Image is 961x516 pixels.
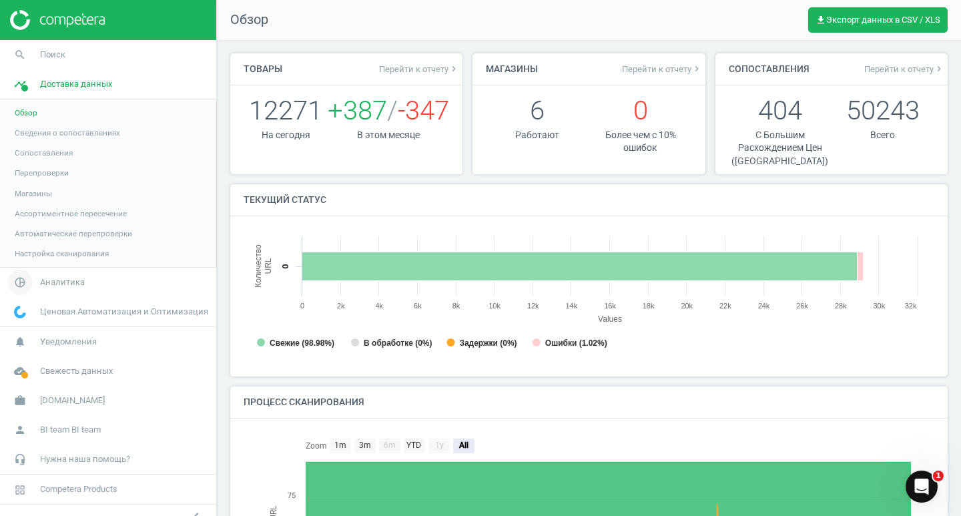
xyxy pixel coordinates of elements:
text: 2k [337,302,345,310]
span: Магазины [15,188,52,199]
span: Поиск [40,49,65,61]
span: Обзор [15,107,37,118]
text: 16k [604,302,616,310]
img: ajHJNr6hYgQAAAAASUVORK5CYII= [10,10,105,30]
a: Перейти к отчетуkeyboard_arrow_right [379,63,459,74]
text: 26k [796,302,808,310]
span: Ценовая Автоматизация и Оптимизация [40,306,208,318]
text: 0 [280,264,290,268]
text: 28k [835,302,847,310]
h4: Текущий статус [230,184,340,216]
span: 1 [933,471,944,481]
text: YTD [406,441,421,450]
text: Zoom [306,441,327,451]
tspan: URL [264,258,273,274]
text: 20k [681,302,693,310]
span: Нужна наша помощь? [40,453,130,465]
i: keyboard_arrow_right [934,63,944,74]
p: 404 [729,92,832,129]
img: wGWNvw8QSZomAAAAABJRU5ErkJggg== [14,306,26,318]
a: Перейти к отчетуkeyboard_arrow_right [864,63,944,74]
p: С Большим Расхождением Цен ([GEOGRAPHIC_DATA]) [729,129,832,168]
i: cloud_done [7,358,33,384]
h4: Товары [230,53,296,85]
p: 50243 [832,92,934,129]
text: 6k [414,302,422,310]
text: 32k [905,302,917,310]
text: 22k [719,302,731,310]
text: 18k [643,302,655,310]
span: Свежесть данных [40,365,113,377]
h4: Магазины [472,53,551,85]
span: Уведомления [40,336,97,348]
text: 1y [435,441,444,450]
i: pie_chart_outlined [7,270,33,295]
i: notifications [7,329,33,354]
text: 8k [452,302,460,310]
text: 1m [334,441,346,450]
text: All [458,441,468,450]
p: 12271 [244,92,328,129]
span: Перейти к отчету [864,63,944,74]
p: 0 [589,92,692,129]
text: 4k [375,302,383,310]
span: BI team BI team [40,424,101,436]
i: person [7,417,33,443]
text: 12k [527,302,539,310]
text: 14k [566,302,578,310]
span: / [387,95,398,126]
i: keyboard_arrow_right [691,63,702,74]
span: Обзор [217,11,268,29]
p: На сегодня [244,129,328,142]
p: Всего [832,129,934,142]
i: get_app [816,15,826,25]
h4: Процесс сканирования [230,386,378,418]
span: Перейти к отчету [622,63,702,74]
i: timeline [7,71,33,97]
text: 24k [758,302,770,310]
text: 10k [489,302,501,310]
span: Перепроверки [15,168,69,178]
span: Экспорт данных в CSV / XLS [816,15,940,25]
tspan: Задержки (0%) [459,338,517,348]
span: Доставка данных [40,78,112,90]
span: Аналитика [40,276,85,288]
p: В этом месяце [328,129,449,142]
p: 6 [486,92,589,129]
iframe: Intercom live chat [906,471,938,503]
span: -347 [398,95,449,126]
span: Настройка сканирования [15,248,109,259]
span: +387 [328,95,387,126]
i: search [7,42,33,67]
text: 30k [874,302,886,310]
tspan: Свежие (98.98%) [270,338,334,348]
tspan: В обработке (0%) [364,338,432,348]
span: Перейти к отчету [379,63,459,74]
h4: Сопоставления [715,53,823,85]
button: get_appЭкспорт данных в CSV / XLS [808,7,948,33]
p: Работают [486,129,589,142]
tspan: Values [598,314,622,324]
span: Ассортиментное пересечение [15,208,127,219]
text: 0 [300,302,304,310]
text: 6m [384,441,396,450]
p: Более чем с 10% ошибок [589,129,692,155]
i: keyboard_arrow_right [448,63,459,74]
a: Перейти к отчетуkeyboard_arrow_right [622,63,702,74]
i: headset_mic [7,447,33,472]
tspan: Ошибки (1.02%) [545,338,607,348]
span: [DOMAIN_NAME] [40,395,105,407]
tspan: Количество [254,244,263,288]
text: 3m [359,441,371,450]
span: Автоматические перепроверки [15,228,132,239]
span: Competera Products [40,483,117,495]
i: work [7,388,33,413]
span: Сведения о сопоставлениях [15,127,120,138]
text: 75 [288,491,296,500]
span: Сопоставления [15,148,73,158]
